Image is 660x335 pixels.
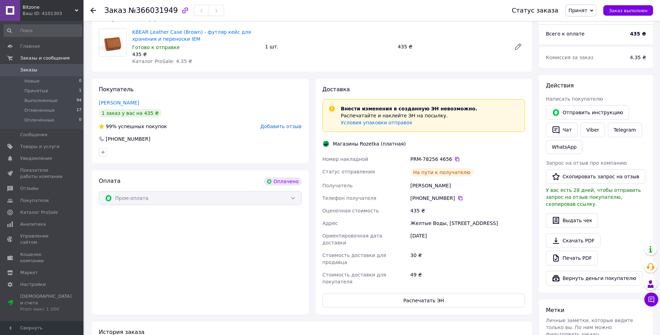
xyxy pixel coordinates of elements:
[644,293,658,306] button: Чат с покупателем
[106,124,117,129] span: 99%
[99,100,139,106] a: [PERSON_NAME]
[409,179,526,192] div: [PERSON_NAME]
[20,209,58,216] span: Каталог ProSale
[23,10,84,17] div: Ваш ID: 4101303
[99,15,156,22] span: Товары в заказе (1)
[409,217,526,229] div: Желтые Воды, [STREET_ADDRESS]
[77,107,81,114] span: 17
[132,45,180,50] span: Готово к отправке
[132,51,260,58] div: 435 ₴
[409,268,526,288] div: 49 ₴
[608,123,642,137] a: Telegram
[568,8,587,13] span: Принят
[3,24,82,37] input: Поиск
[580,123,605,137] a: Viber
[323,294,525,307] button: Распечатать ЭН
[546,307,564,313] span: Метки
[20,251,64,264] span: Кошелек компании
[128,6,178,15] span: №366031949
[546,251,598,265] a: Печать PDF
[20,55,70,61] span: Заказы и сообщения
[105,135,151,142] div: [PHONE_NUMBER]
[99,109,161,117] div: 1 заказ у вас на 435 ₴
[546,160,627,166] span: Запрос на отзыв про компанию
[104,6,126,15] span: Заказ
[99,123,167,130] div: успешных покупок
[20,306,72,312] div: Prom микс 1 000
[24,78,40,84] span: Новые
[411,195,525,202] div: [PHONE_NUMBER]
[79,88,81,94] span: 1
[23,4,75,10] span: Bitzone
[546,271,642,286] button: Вернуть деньги покупателю
[264,177,301,186] div: Оплачено
[20,167,64,180] span: Показатели работы компании
[79,117,81,123] span: 0
[24,88,48,94] span: Принятые
[99,86,134,93] span: Покупатель
[20,155,52,162] span: Уведомления
[99,178,120,184] span: Оплата
[512,7,558,14] div: Статус заказа
[411,156,525,163] div: PRM-78256 4656
[323,183,353,188] span: Получатель
[132,59,192,64] span: Каталог ProSale: 4.35 ₴
[341,120,413,125] a: Условия упаковки отправок
[99,29,126,56] img: KBEAR Leather Case (Brown) - футляр кейс для хранения и переноски IEM
[546,82,574,89] span: Действия
[323,272,386,285] span: Стоимость доставки для покупателя
[79,78,81,84] span: 0
[603,5,653,16] button: Заказ выполнен
[331,140,408,147] div: Магазины Rozetka (платная)
[341,112,477,119] p: Распечатайте и наклейте ЭН на посылку.
[24,98,58,104] span: Выполненные
[546,187,641,207] span: У вас есть 28 дней, чтобы отправить запрос на отзыв покупателю, скопировав ссылку.
[20,143,59,150] span: Товары и услуги
[395,42,508,52] div: 435 ₴
[323,156,368,162] span: Номер накладной
[511,40,525,54] a: Редактировать
[24,117,54,123] span: Оплаченные
[260,124,301,129] span: Добавить отзыв
[546,233,601,248] a: Скачать PDF
[546,213,598,228] button: Выдать чек
[20,293,72,312] span: [DEMOGRAPHIC_DATA] и счета
[20,270,38,276] span: Маркет
[20,221,46,227] span: Аналитика
[546,140,582,154] a: WhatsApp
[20,197,49,204] span: Покупатели
[630,55,646,60] span: 4.35 ₴
[546,55,594,60] span: Комиссия за заказ
[409,204,526,217] div: 435 ₴
[77,98,81,104] span: 94
[546,123,578,137] button: Чат
[323,169,375,174] span: Статус отправления
[546,105,629,120] button: Отправить инструкцию
[409,229,526,249] div: [DATE]
[323,233,382,246] span: Ориентировочная дата доставки
[132,29,251,42] a: KBEAR Leather Case (Brown) - футляр кейс для хранения и переноски IEM
[323,220,338,226] span: Адрес
[609,8,647,13] span: Заказ выполнен
[546,31,585,37] span: Всего к оплате
[411,168,474,177] div: На пути к получателю
[20,43,40,49] span: Главная
[630,31,646,37] b: 435 ₴
[409,249,526,268] div: 30 ₴
[20,67,37,73] span: Заказы
[90,7,96,14] div: Вернуться назад
[20,185,39,192] span: Отзывы
[323,208,379,213] span: Оценочная стоимость
[546,169,645,184] button: Скопировать запрос на отзыв
[323,86,350,93] span: Доставка
[20,132,47,138] span: Сообщения
[546,96,603,102] span: Написать покупателю
[262,42,395,52] div: 1 шт.
[24,107,55,114] span: Отмененные
[20,281,46,288] span: Настройки
[323,252,386,265] span: Стоимость доставки для продавца
[20,233,64,246] span: Управление сайтом
[323,195,376,201] span: Телефон получателя
[341,106,477,111] span: Внести изменения в созданную ЭН невозможно.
